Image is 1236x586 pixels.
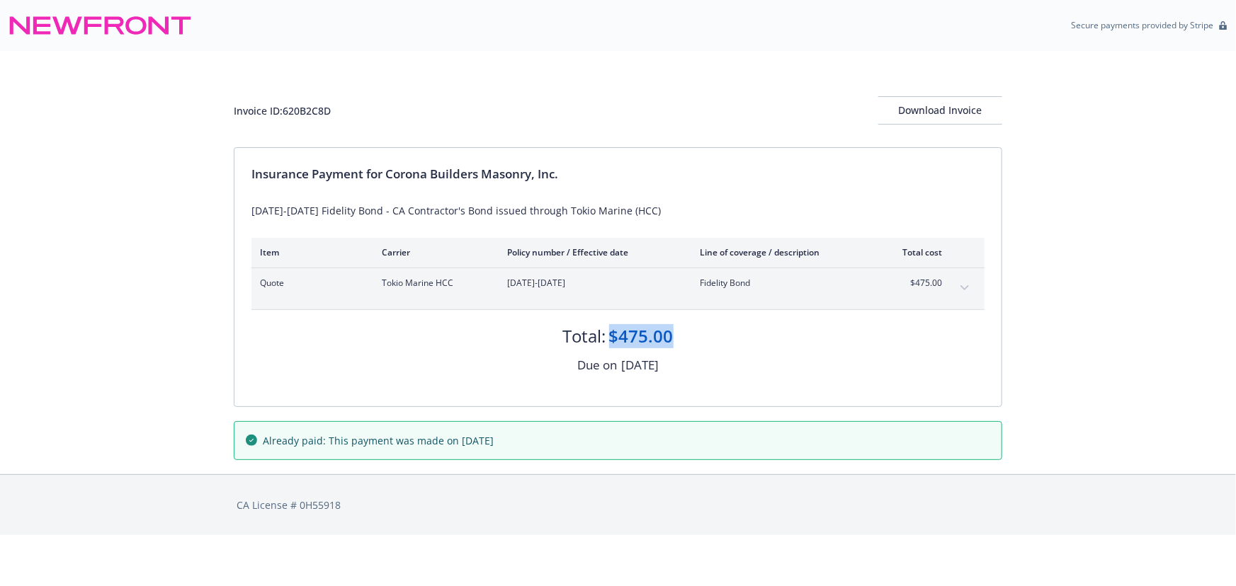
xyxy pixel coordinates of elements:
div: Total cost [889,246,942,258]
div: QuoteTokio Marine HCC[DATE]-[DATE]Fidelity Bond$475.00expand content [251,268,985,309]
span: Already paid: This payment was made on [DATE] [263,433,494,448]
div: $475.00 [609,324,674,348]
p: Secure payments provided by Stripe [1071,19,1213,31]
span: Tokio Marine HCC [382,277,484,289]
div: CA License # 0H55918 [237,498,999,512]
span: Fidelity Bond [700,277,866,289]
div: Due on [577,356,617,374]
div: Download Invoice [878,97,1002,124]
div: Total: [563,324,606,348]
div: Carrier [382,246,484,258]
div: Insurance Payment for Corona Builders Masonry, Inc. [251,165,985,183]
span: $475.00 [889,277,942,289]
span: [DATE]-[DATE] [507,277,677,289]
button: expand content [953,277,976,299]
div: Item [260,246,359,258]
div: [DATE]-[DATE] Fidelity Bond - CA Contractor's Bond issued through Tokio Marine (HCC) [251,203,985,218]
div: Policy number / Effective date [507,246,677,258]
span: Quote [260,277,359,289]
div: [DATE] [621,356,659,374]
div: Invoice ID: 620B2C8D [234,103,331,118]
button: Download Invoice [878,96,1002,125]
div: Line of coverage / description [700,246,866,258]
